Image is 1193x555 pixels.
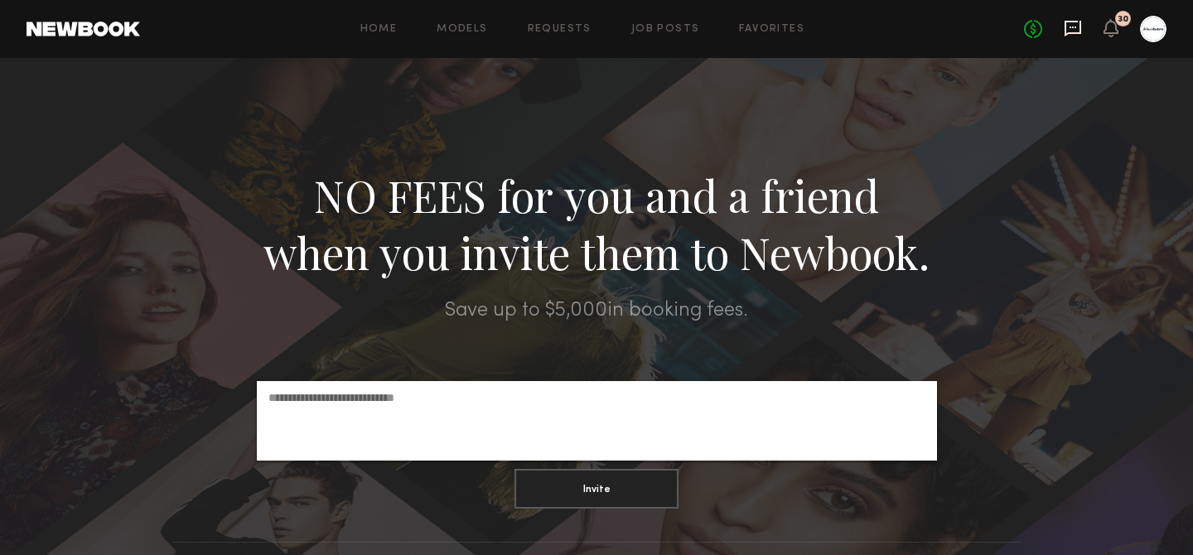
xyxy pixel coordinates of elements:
div: 30 [1118,15,1128,24]
a: Requests [528,24,592,35]
a: Home [360,24,398,35]
a: Models [437,24,487,35]
a: Favorites [739,24,804,35]
button: Invite [514,469,679,509]
a: Job Posts [631,24,700,35]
